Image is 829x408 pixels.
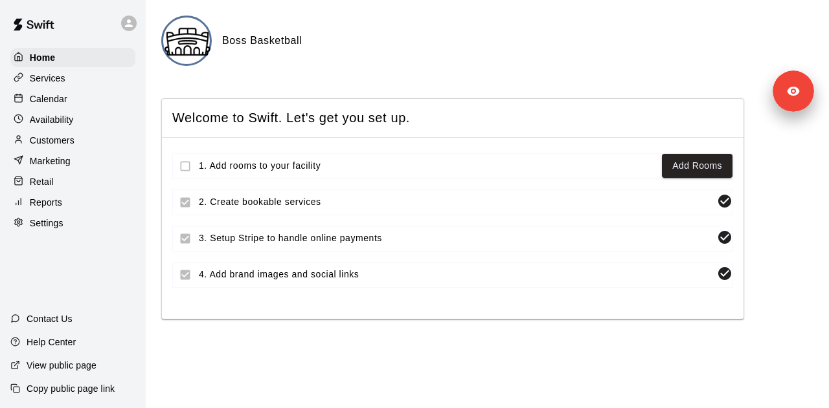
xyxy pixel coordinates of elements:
p: Home [30,51,56,64]
p: Availability [30,113,74,126]
span: 3. Setup Stripe to handle online payments [199,231,712,245]
a: Settings [10,213,135,233]
a: Marketing [10,151,135,171]
p: Calendar [30,92,67,105]
a: Customers [10,131,135,150]
h6: Boss Basketball [222,32,302,49]
a: Services [10,69,135,88]
a: Add Rooms [672,158,722,174]
a: Retail [10,172,135,191]
span: 2. Create bookable services [199,195,712,209]
p: Customers [30,134,74,147]
a: Calendar [10,89,135,109]
span: Welcome to Swift. Let's get you set up. [172,109,733,127]
span: 1. Add rooms to your facility [199,159,657,173]
button: Add Rooms [662,154,732,178]
p: Help Center [27,336,76,349]
p: Reports [30,196,62,209]
p: View public page [27,359,97,372]
img: Boss Basketball logo [163,17,212,66]
a: Home [10,48,135,67]
p: Copy public page link [27,382,115,395]
p: Contact Us [27,312,73,325]
p: Retail [30,175,54,188]
p: Settings [30,217,63,230]
a: Availability [10,110,135,129]
span: 4. Add brand images and social links [199,268,712,281]
p: Services [30,72,65,85]
p: Marketing [30,155,71,167]
a: Reports [10,193,135,212]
